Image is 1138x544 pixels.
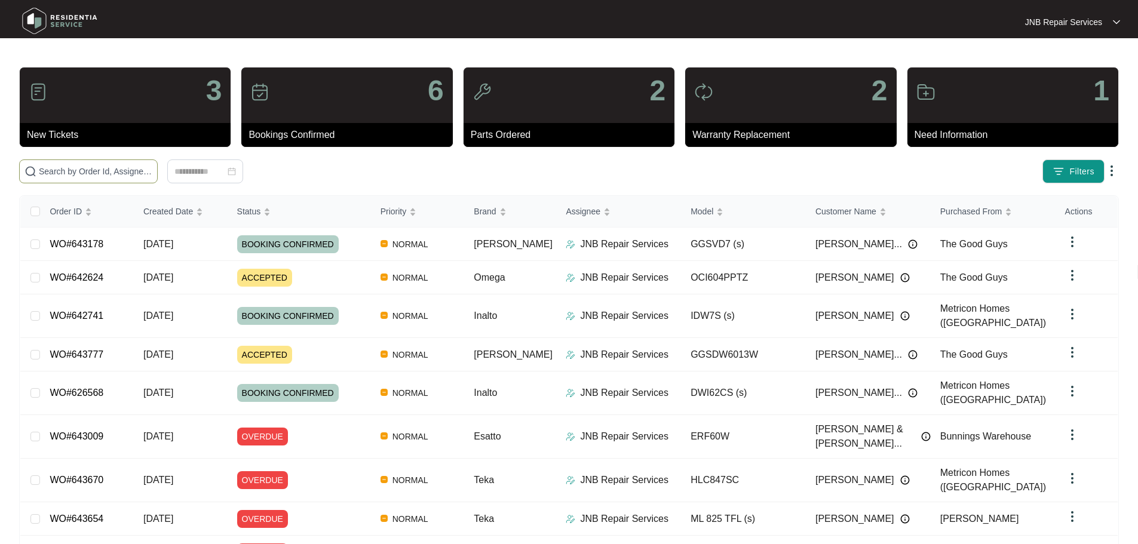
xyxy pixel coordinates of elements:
[566,432,575,441] img: Assigner Icon
[464,196,556,228] th: Brand
[371,196,465,228] th: Priority
[815,348,902,362] span: [PERSON_NAME]...
[900,475,910,485] img: Info icon
[18,3,102,39] img: residentia service logo
[50,514,103,524] a: WO#643654
[237,205,261,218] span: Status
[580,271,668,285] p: JNB Repair Services
[681,261,806,294] td: OCI604PPTZ
[908,388,918,398] img: Info icon
[29,82,48,102] img: icon
[143,388,173,398] span: [DATE]
[566,388,575,398] img: Assigner Icon
[388,473,433,487] span: NORMAL
[649,76,665,105] p: 2
[237,346,292,364] span: ACCEPTED
[473,82,492,102] img: icon
[249,128,452,142] p: Bookings Confirmed
[388,237,433,251] span: NORMAL
[1065,307,1079,321] img: dropdown arrow
[580,512,668,526] p: JNB Repair Services
[900,514,910,524] img: Info icon
[237,307,339,325] span: BOOKING CONFIRMED
[27,128,231,142] p: New Tickets
[143,431,173,441] span: [DATE]
[237,269,292,287] span: ACCEPTED
[921,432,931,441] img: Info icon
[681,371,806,415] td: DWI62CS (s)
[580,237,668,251] p: JNB Repair Services
[681,415,806,459] td: ERF60W
[1065,428,1079,442] img: dropdown arrow
[206,76,222,105] p: 3
[580,309,668,323] p: JNB Repair Services
[566,205,600,218] span: Assignee
[940,380,1046,405] span: Metricon Homes ([GEOGRAPHIC_DATA])
[815,271,894,285] span: [PERSON_NAME]
[428,76,444,105] p: 6
[237,510,288,528] span: OVERDUE
[50,205,82,218] span: Order ID
[681,459,806,502] td: HLC847SC
[681,228,806,261] td: GGSVD7 (s)
[50,431,103,441] a: WO#643009
[39,165,152,178] input: Search by Order Id, Assignee Name, Customer Name, Brand and Model
[691,205,713,218] span: Model
[940,303,1046,328] span: Metricon Homes ([GEOGRAPHIC_DATA])
[566,239,575,249] img: Assigner Icon
[381,476,388,483] img: Vercel Logo
[908,239,918,249] img: Info icon
[237,471,288,489] span: OVERDUE
[916,82,935,102] img: icon
[381,240,388,247] img: Vercel Logo
[580,473,668,487] p: JNB Repair Services
[900,311,910,321] img: Info icon
[566,514,575,524] img: Assigner Icon
[681,294,806,338] td: IDW7S (s)
[940,468,1046,492] span: Metricon Homes ([GEOGRAPHIC_DATA])
[143,514,173,524] span: [DATE]
[692,128,896,142] p: Warranty Replacement
[681,338,806,371] td: GGSDW6013W
[872,76,888,105] p: 2
[556,196,681,228] th: Assignee
[940,272,1008,282] span: The Good Guys
[228,196,371,228] th: Status
[1053,165,1065,177] img: filter icon
[1065,471,1079,485] img: dropdown arrow
[580,386,668,400] p: JNB Repair Services
[50,349,103,359] a: WO#643777
[40,196,134,228] th: Order ID
[388,429,433,444] span: NORMAL
[681,196,806,228] th: Model
[381,351,388,358] img: Vercel Logo
[1105,164,1119,178] img: dropdown arrow
[566,475,575,485] img: Assigner Icon
[1056,196,1118,228] th: Actions
[1093,76,1109,105] p: 1
[388,512,433,526] span: NORMAL
[50,311,103,321] a: WO#642741
[815,309,894,323] span: [PERSON_NAME]
[474,205,496,218] span: Brand
[940,205,1002,218] span: Purchased From
[1025,16,1102,28] p: JNB Repair Services
[815,386,902,400] span: [PERSON_NAME]...
[381,389,388,396] img: Vercel Logo
[474,239,553,249] span: [PERSON_NAME]
[381,515,388,522] img: Vercel Logo
[681,502,806,536] td: ML 825 TFL (s)
[474,272,505,282] span: Omega
[388,309,433,323] span: NORMAL
[1113,19,1120,25] img: dropdown arrow
[908,350,918,359] img: Info icon
[474,388,497,398] span: Inalto
[50,239,103,249] a: WO#643178
[1065,345,1079,359] img: dropdown arrow
[50,475,103,485] a: WO#643670
[50,272,103,282] a: WO#642624
[566,273,575,282] img: Assigner Icon
[381,312,388,319] img: Vercel Logo
[1042,159,1105,183] button: filter iconFilters
[900,273,910,282] img: Info icon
